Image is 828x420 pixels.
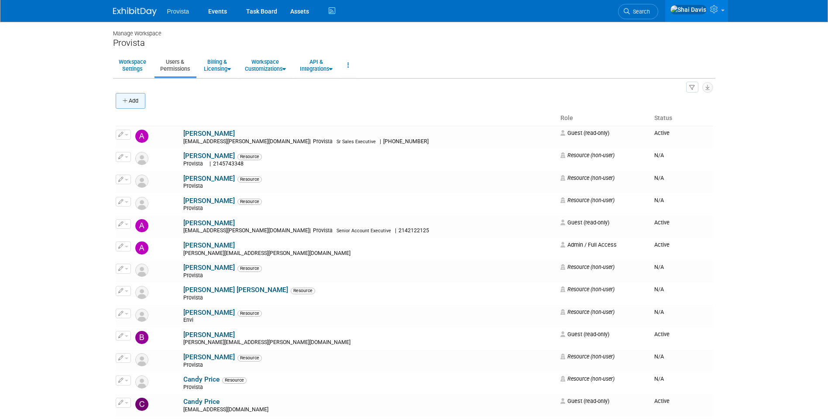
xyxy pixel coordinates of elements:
[309,227,311,234] span: |
[183,175,235,182] a: [PERSON_NAME]
[654,398,670,404] span: Active
[654,130,670,136] span: Active
[557,111,651,126] th: Role
[135,130,148,143] img: Abbey Guman
[560,219,609,226] span: Guest (read-only)
[113,38,715,48] div: Provista
[155,55,196,76] a: Users &Permissions
[183,362,206,368] span: Provista
[183,309,235,317] a: [PERSON_NAME]
[560,152,615,158] span: Resource (non-user)
[654,375,664,382] span: N/A
[116,93,145,109] button: Add
[211,161,246,167] span: 2145743348
[294,55,338,76] a: API &Integrations
[167,8,189,15] span: Provista
[291,288,315,294] span: Resource
[135,175,148,188] img: Resource
[618,4,658,19] a: Search
[135,309,148,322] img: Resource
[237,154,262,160] span: Resource
[183,375,220,383] a: Candy Price
[237,265,262,272] span: Resource
[198,55,237,76] a: Billing &Licensing
[237,355,262,361] span: Resource
[381,138,431,145] span: [PHONE_NUMBER]
[183,286,288,294] a: [PERSON_NAME] [PERSON_NAME]
[654,219,670,226] span: Active
[654,241,670,248] span: Active
[183,205,206,211] span: Provista
[113,22,715,38] div: Manage Workspace
[183,264,235,272] a: [PERSON_NAME]
[210,161,211,167] span: |
[183,152,235,160] a: [PERSON_NAME]
[560,375,615,382] span: Resource (non-user)
[560,353,615,360] span: Resource (non-user)
[183,272,206,279] span: Provista
[654,309,664,315] span: N/A
[183,250,555,257] div: [PERSON_NAME][EMAIL_ADDRESS][PERSON_NAME][DOMAIN_NAME]
[135,152,148,165] img: Resource
[135,197,148,210] img: Resource
[309,138,311,145] span: |
[337,139,376,145] span: Sr Sales Executive
[654,353,664,360] span: N/A
[135,286,148,299] img: Resource
[183,161,206,167] span: Provista
[630,8,650,15] span: Search
[560,130,609,136] span: Guest (read-only)
[560,286,615,293] span: Resource (non-user)
[183,406,555,413] div: [EMAIL_ADDRESS][DOMAIN_NAME]
[337,228,391,234] span: Senior Account Executive
[396,227,432,234] span: 2142122125
[183,295,206,301] span: Provista
[135,398,148,411] img: Candy Price
[183,227,555,234] div: [EMAIL_ADDRESS][PERSON_NAME][DOMAIN_NAME]
[183,130,235,138] a: [PERSON_NAME]
[560,331,609,337] span: Guest (read-only)
[311,138,335,145] span: Provista
[135,241,148,255] img: Amy Naramore
[560,175,615,181] span: Resource (non-user)
[380,138,381,145] span: |
[183,138,555,145] div: [EMAIL_ADDRESS][PERSON_NAME][DOMAIN_NAME]
[135,219,148,232] img: Amber Barron
[654,286,664,293] span: N/A
[183,219,235,227] a: [PERSON_NAME]
[113,7,157,16] img: ExhibitDay
[651,111,712,126] th: Status
[237,199,262,205] span: Resource
[183,241,235,249] a: [PERSON_NAME]
[560,264,615,270] span: Resource (non-user)
[654,331,670,337] span: Active
[183,353,235,361] a: [PERSON_NAME]
[237,310,262,317] span: Resource
[654,152,664,158] span: N/A
[670,5,707,14] img: Shai Davis
[560,241,617,248] span: Admin / Full Access
[183,384,206,390] span: Provista
[560,197,615,203] span: Resource (non-user)
[560,309,615,315] span: Resource (non-user)
[654,175,664,181] span: N/A
[183,339,555,346] div: [PERSON_NAME][EMAIL_ADDRESS][PERSON_NAME][DOMAIN_NAME]
[183,183,206,189] span: Provista
[135,375,148,389] img: Resource
[135,353,148,366] img: Resource
[183,197,235,205] a: [PERSON_NAME]
[311,227,335,234] span: Provista
[222,377,247,383] span: Resource
[135,264,148,277] img: Resource
[239,55,292,76] a: WorkspaceCustomizations
[183,317,196,323] span: Envi
[654,264,664,270] span: N/A
[237,176,262,182] span: Resource
[135,331,148,344] img: Beth Chan
[183,331,235,339] a: [PERSON_NAME]
[654,197,664,203] span: N/A
[560,398,609,404] span: Guest (read-only)
[183,398,220,406] a: Candy Price
[113,55,152,76] a: WorkspaceSettings
[395,227,396,234] span: |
